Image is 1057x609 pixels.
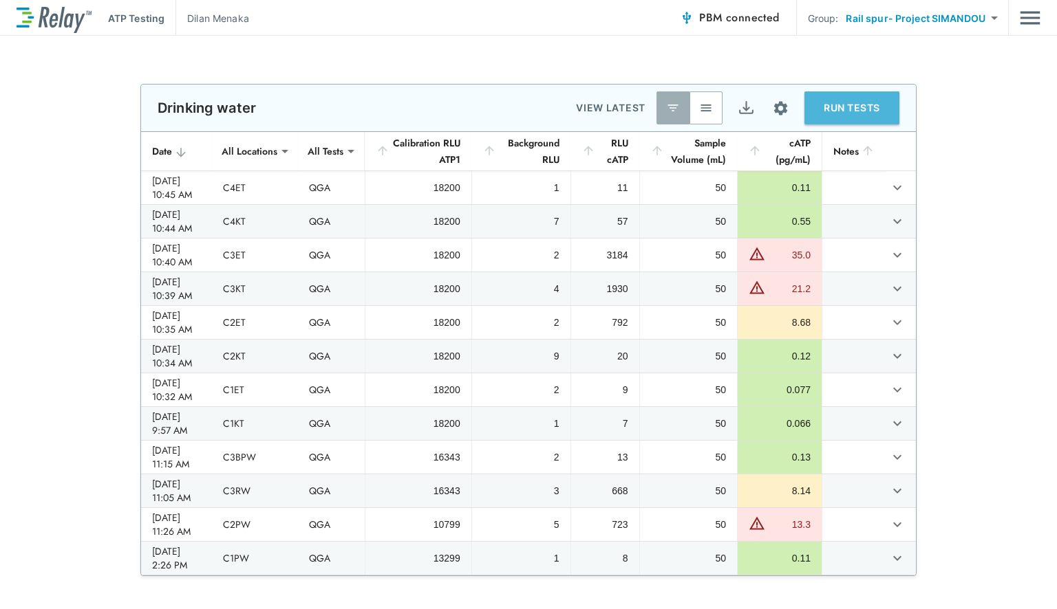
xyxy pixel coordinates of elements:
[298,306,365,339] td: QGA
[582,450,628,464] div: 13
[886,513,909,536] button: expand row
[212,272,298,305] td: C3KT
[152,443,201,471] div: [DATE] 11:15 AM
[212,340,298,373] td: C2KT
[749,181,811,195] div: 0.11
[298,474,365,507] td: QGA
[298,407,365,440] td: QGA
[582,315,628,329] div: 792
[152,275,201,302] div: [DATE] 10:39 AM
[376,181,460,195] div: 18200
[582,417,628,430] div: 7
[749,279,765,296] img: Warning
[650,135,727,168] div: Sample Volume (mL)
[187,11,249,25] p: Dilan Menaka
[769,282,811,296] div: 21.2
[666,101,680,115] img: Latest
[376,518,460,531] div: 10799
[152,410,201,437] div: [DATE] 9:57 AM
[152,511,201,538] div: [DATE] 11:26 AM
[483,518,559,531] div: 5
[212,171,298,204] td: C4ET
[651,383,727,397] div: 50
[886,176,909,199] button: expand row
[376,315,460,329] div: 18200
[212,441,298,474] td: C3BPW
[886,210,909,233] button: expand row
[833,143,875,159] div: Notes
[886,378,909,401] button: expand row
[680,11,694,25] img: Connected Icon
[749,349,811,363] div: 0.12
[729,91,762,124] button: Export
[483,214,559,228] div: 7
[582,248,628,262] div: 3184
[298,205,365,238] td: QGA
[749,245,765,262] img: Warning
[748,135,811,168] div: cATP (pg/mL)
[298,441,365,474] td: QGA
[298,508,365,541] td: QGA
[483,315,559,329] div: 2
[738,100,755,117] img: Export Icon
[152,342,201,370] div: [DATE] 10:34 AM
[651,349,727,363] div: 50
[212,474,298,507] td: C3RW
[749,214,811,228] div: 0.55
[212,508,298,541] td: C2PW
[483,383,559,397] div: 2
[376,135,460,168] div: Calibration RLU ATP1
[298,542,365,575] td: QGA
[576,100,645,116] p: VIEW LATEST
[152,477,201,505] div: [DATE] 11:05 AM
[917,568,1043,599] iframe: Resource center
[749,551,811,565] div: 0.11
[212,542,298,575] td: C1PW
[582,551,628,565] div: 8
[651,484,727,498] div: 50
[483,417,559,430] div: 1
[886,412,909,435] button: expand row
[886,546,909,570] button: expand row
[17,3,92,33] img: LuminUltra Relay
[674,4,784,32] button: PBM connected
[651,248,727,262] div: 50
[699,8,779,27] span: PBM
[581,135,628,168] div: RLU cATP
[651,450,727,464] div: 50
[651,518,727,531] div: 50
[582,181,628,195] div: 11
[376,214,460,228] div: 18200
[376,417,460,430] div: 18200
[152,544,201,572] div: [DATE] 2:26 PM
[1020,5,1040,31] img: Drawer Icon
[886,445,909,469] button: expand row
[483,248,559,262] div: 2
[886,344,909,368] button: expand row
[749,450,811,464] div: 0.13
[886,479,909,502] button: expand row
[582,518,628,531] div: 723
[483,551,559,565] div: 1
[483,484,559,498] div: 3
[651,181,727,195] div: 50
[483,450,559,464] div: 2
[651,551,727,565] div: 50
[298,239,365,272] td: QGA
[298,340,365,373] td: QGA
[376,248,460,262] div: 18200
[582,214,628,228] div: 57
[376,383,460,397] div: 18200
[651,315,727,329] div: 50
[1020,5,1040,31] button: Main menu
[651,417,727,430] div: 50
[212,306,298,339] td: C2ET
[152,376,201,403] div: [DATE] 10:32 AM
[152,174,201,201] div: [DATE] 10:45 AM
[376,450,460,464] div: 16343
[108,11,164,25] p: ATP Testing
[808,11,839,25] p: Group:
[141,132,212,171] th: Date
[651,214,727,228] div: 50
[298,137,353,165] div: All Tests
